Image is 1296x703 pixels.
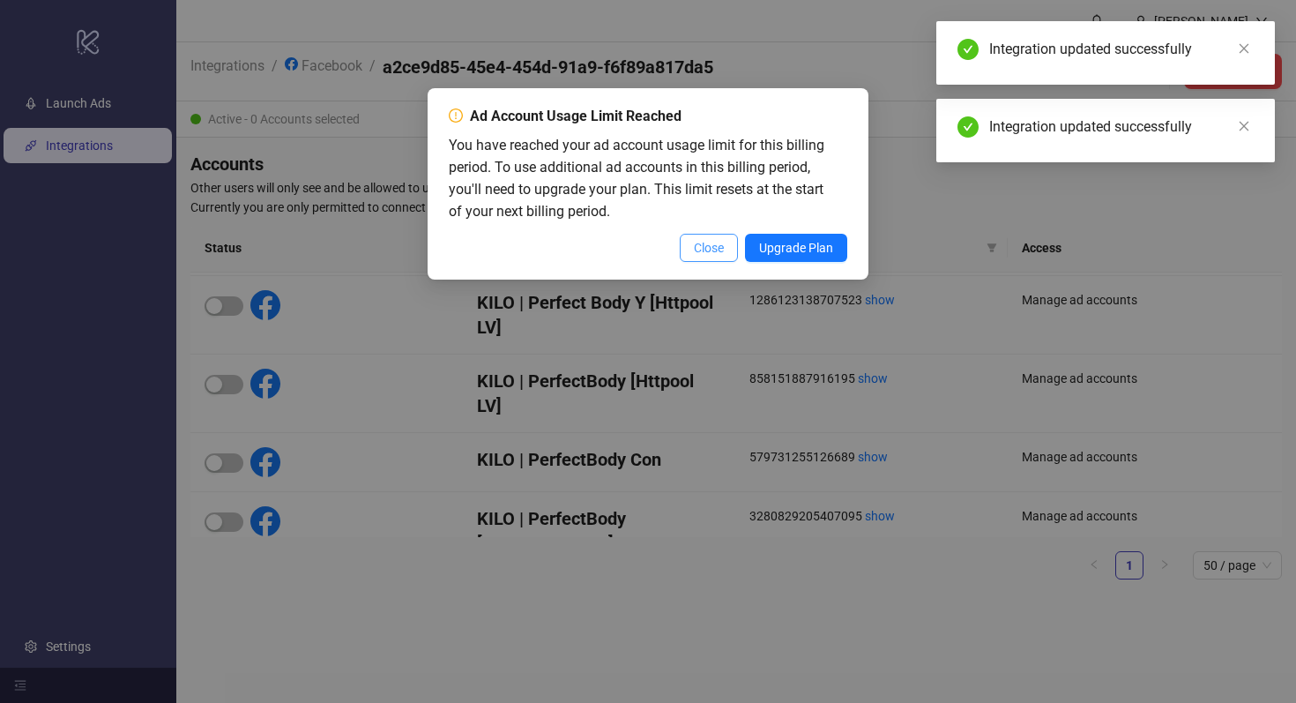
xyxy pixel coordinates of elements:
[759,241,833,255] span: Upgrade Plan
[989,39,1254,60] div: Integration updated successfully
[745,234,847,262] button: Upgrade Plan
[957,116,979,138] span: check-circle
[470,106,682,127] div: Ad Account Usage Limit Reached
[1234,39,1254,58] a: Close
[1234,116,1254,136] a: Close
[449,108,463,123] span: exclamation-circle
[1238,120,1250,132] span: close
[1238,42,1250,55] span: close
[989,116,1254,138] div: Integration updated successfully
[680,234,738,262] button: Close
[694,241,724,255] span: Close
[449,137,824,220] span: You have reached your ad account usage limit for this billing period. To use additional ad accoun...
[957,39,979,60] span: check-circle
